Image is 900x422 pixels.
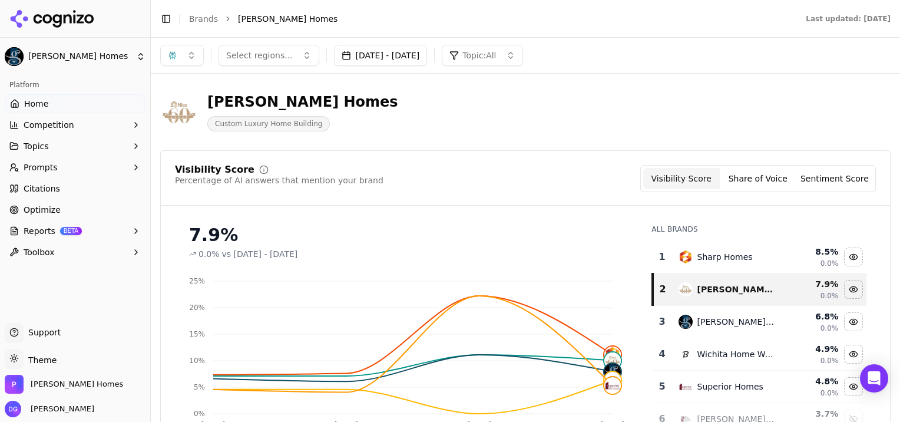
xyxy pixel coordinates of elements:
[5,94,145,113] a: Home
[5,47,24,66] img: Paul Gray Homes
[24,204,61,216] span: Optimize
[189,277,205,285] tspan: 25%
[679,347,693,361] img: wichita home works
[657,315,666,329] div: 3
[820,259,839,268] span: 0.0%
[844,345,863,364] button: Hide wichita home works data
[5,158,145,177] button: Prompts
[5,401,21,417] img: Denise Gray
[784,375,838,387] div: 4.8 %
[60,227,82,235] span: BETA
[175,174,383,186] div: Percentage of AI answers that mention your brand
[5,375,24,394] img: Paul Gray Homes
[679,282,693,296] img: nies homes
[844,312,863,331] button: Hide paul gray homes data
[604,352,621,369] img: nies homes
[24,355,57,365] span: Theme
[659,282,666,296] div: 2
[720,168,796,189] button: Share of Voice
[604,377,621,394] img: superior homes
[643,168,720,189] button: Visibility Score
[653,273,866,306] tr: 2nies homes[PERSON_NAME] Homes7.9%0.0%Hide nies homes data
[24,327,61,338] span: Support
[175,165,254,174] div: Visibility Score
[679,315,693,329] img: paul gray homes
[697,251,753,263] div: Sharp Homes
[189,14,218,24] a: Brands
[784,408,838,420] div: 3.7 %
[24,161,58,173] span: Prompts
[820,356,839,365] span: 0.0%
[806,14,891,24] div: Last updated: [DATE]
[24,98,48,110] span: Home
[697,316,775,328] div: [PERSON_NAME] Homes
[604,372,621,388] img: wichita home works
[238,13,337,25] span: [PERSON_NAME] Homes
[860,364,888,393] div: Open Intercom Messenger
[194,410,205,418] tspan: 0%
[24,119,74,131] span: Competition
[604,364,621,380] img: paul gray homes
[657,380,666,394] div: 5
[189,13,782,25] nav: breadcrumb
[697,348,775,360] div: Wichita Home Works
[657,347,666,361] div: 4
[189,330,205,338] tspan: 15%
[697,381,763,393] div: Superior Homes
[697,283,775,295] div: [PERSON_NAME] Homes
[796,168,873,189] button: Sentiment Score
[5,222,145,240] button: ReportsBETA
[5,200,145,219] a: Optimize
[194,383,205,391] tspan: 5%
[24,183,60,194] span: Citations
[28,51,131,62] span: [PERSON_NAME] Homes
[784,343,838,355] div: 4.9 %
[820,291,839,301] span: 0.0%
[207,116,330,131] span: Custom Luxury Home Building
[679,380,693,394] img: superior homes
[5,243,145,262] button: Toolbox
[5,179,145,198] a: Citations
[189,304,205,312] tspan: 20%
[24,225,55,237] span: Reports
[5,75,145,94] div: Platform
[784,246,838,258] div: 8.5 %
[31,379,123,390] span: Paul Gray Homes
[334,45,428,66] button: [DATE] - [DATE]
[160,93,198,131] img: nies homes
[189,357,205,365] tspan: 10%
[24,140,49,152] span: Topics
[604,347,621,363] img: sharp homes
[5,401,94,417] button: Open user button
[198,248,220,260] span: 0.0%
[679,250,693,264] img: sharp homes
[462,50,496,61] span: Topic: All
[820,324,839,333] span: 0.0%
[26,404,94,414] span: [PERSON_NAME]
[653,371,866,403] tr: 5superior homesSuperior Homes4.8%0.0%Hide superior homes data
[222,248,298,260] span: vs [DATE] - [DATE]
[207,93,398,111] div: [PERSON_NAME] Homes
[844,280,863,299] button: Hide nies homes data
[653,338,866,371] tr: 4wichita home worksWichita Home Works4.9%0.0%Hide wichita home works data
[5,116,145,134] button: Competition
[820,388,839,398] span: 0.0%
[653,306,866,338] tr: 3paul gray homes[PERSON_NAME] Homes6.8%0.0%Hide paul gray homes data
[844,377,863,396] button: Hide superior homes data
[657,250,666,264] div: 1
[226,50,293,61] span: Select regions...
[5,375,123,394] button: Open organization switcher
[784,278,838,290] div: 7.9 %
[5,137,145,156] button: Topics
[189,225,628,246] div: 7.9%
[24,246,55,258] span: Toolbox
[653,241,866,273] tr: 1sharp homesSharp Homes8.5%0.0%Hide sharp homes data
[784,311,838,322] div: 6.8 %
[651,225,866,234] div: All Brands
[844,248,863,266] button: Hide sharp homes data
